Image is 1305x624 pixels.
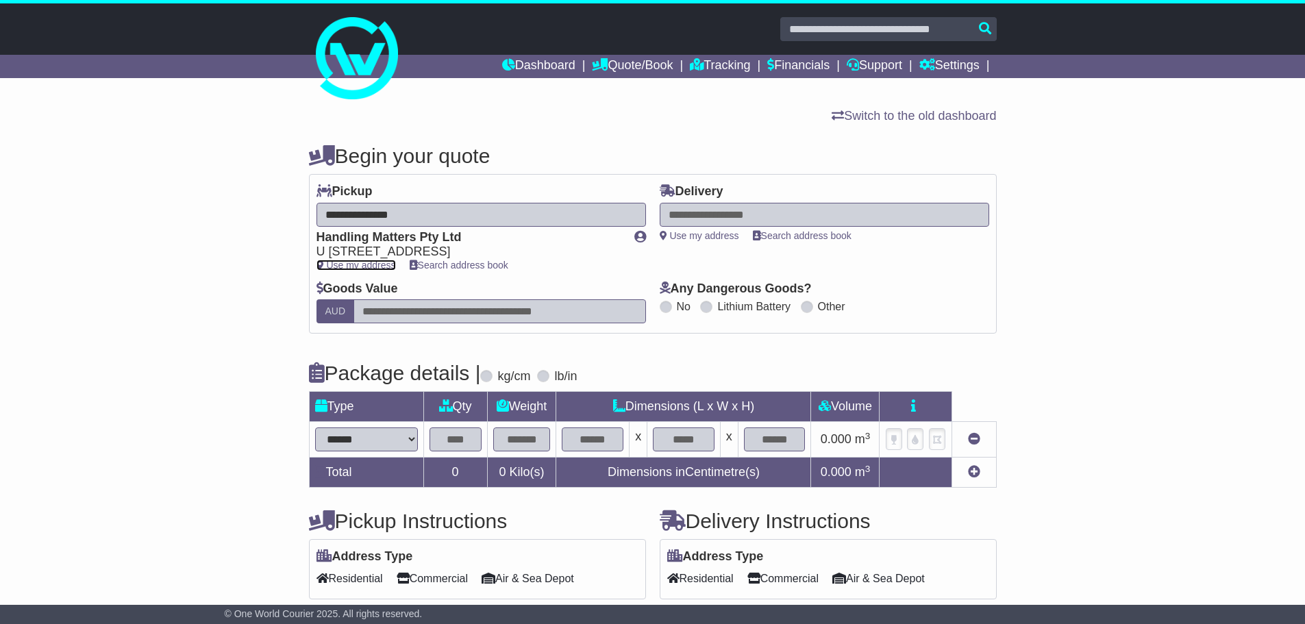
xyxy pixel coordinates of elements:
span: Commercial [747,568,819,589]
sup: 3 [865,464,871,474]
label: No [677,300,691,313]
a: Tracking [690,55,750,78]
td: Dimensions (L x W x H) [556,392,811,422]
div: U [STREET_ADDRESS] [316,245,621,260]
a: Search address book [753,230,852,241]
a: Financials [767,55,830,78]
a: Dashboard [502,55,575,78]
td: Weight [487,392,556,422]
span: m [855,465,871,479]
label: Other [818,300,845,313]
label: Address Type [316,549,413,564]
label: lb/in [554,369,577,384]
h4: Delivery Instructions [660,510,997,532]
label: Any Dangerous Goods? [660,282,812,297]
a: Use my address [660,230,739,241]
span: 0.000 [821,465,852,479]
h4: Pickup Instructions [309,510,646,532]
span: Residential [316,568,383,589]
label: AUD [316,299,355,323]
a: Use my address [316,260,396,271]
td: Qty [423,392,487,422]
div: Handling Matters Pty Ltd [316,230,621,245]
td: Total [309,458,423,488]
span: 0 [499,465,506,479]
td: Type [309,392,423,422]
a: Search address book [410,260,508,271]
span: Residential [667,568,734,589]
span: Commercial [397,568,468,589]
span: m [855,432,871,446]
h4: Begin your quote [309,145,997,167]
span: Air & Sea Depot [482,568,574,589]
a: Remove this item [968,432,980,446]
label: Delivery [660,184,723,199]
label: kg/cm [497,369,530,384]
td: 0 [423,458,487,488]
a: Switch to the old dashboard [832,109,996,123]
label: Pickup [316,184,373,199]
label: Goods Value [316,282,398,297]
a: Settings [919,55,980,78]
label: Address Type [667,549,764,564]
td: Volume [811,392,880,422]
span: 0.000 [821,432,852,446]
h4: Package details | [309,362,481,384]
td: x [720,422,738,458]
td: Dimensions in Centimetre(s) [556,458,811,488]
sup: 3 [865,431,871,441]
span: © One World Courier 2025. All rights reserved. [225,608,423,619]
a: Add new item [968,465,980,479]
label: Lithium Battery [717,300,791,313]
td: x [630,422,647,458]
a: Quote/Book [592,55,673,78]
span: Air & Sea Depot [832,568,925,589]
td: Kilo(s) [487,458,556,488]
a: Support [847,55,902,78]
